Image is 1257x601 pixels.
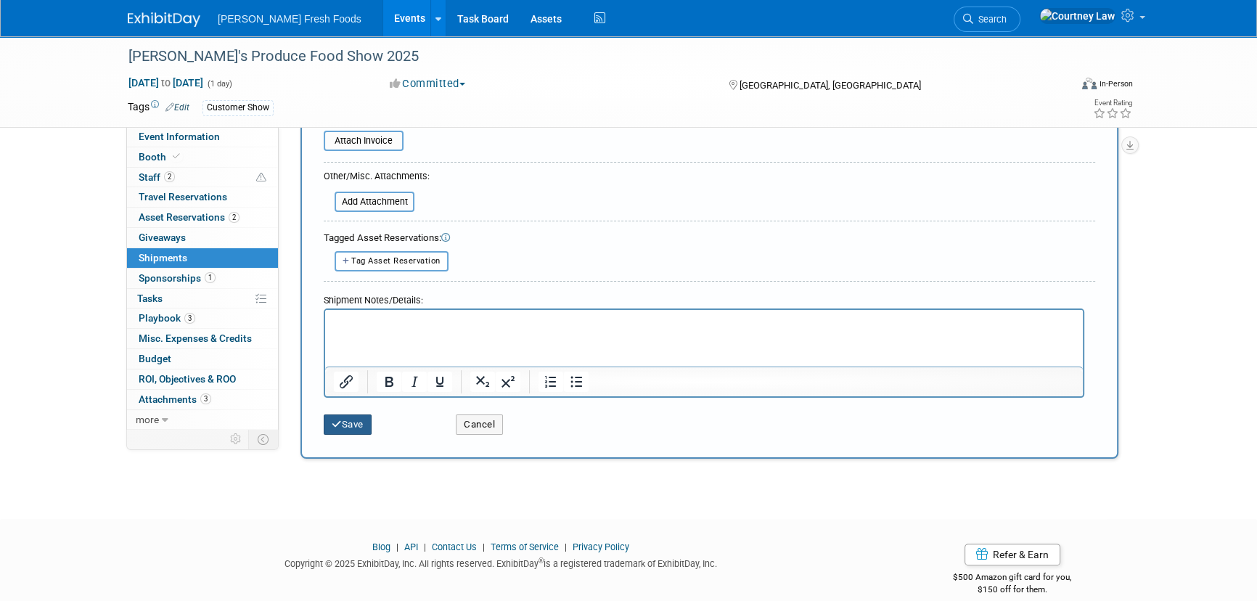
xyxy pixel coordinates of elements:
[218,13,361,25] span: [PERSON_NAME] Fresh Foods
[432,541,477,552] a: Contact Us
[128,554,874,571] div: Copyright © 2025 ExhibitDay, Inc. All rights reserved. ExhibitDay is a registered trademark of Ex...
[127,369,278,389] a: ROI, Objectives & ROO
[127,349,278,369] a: Budget
[127,390,278,409] a: Attachments3
[202,100,274,115] div: Customer Show
[470,372,495,392] button: Subscript
[123,44,1047,70] div: [PERSON_NAME]'s Produce Food Show 2025
[335,251,449,271] button: Tag Asset Reservation
[139,353,171,364] span: Budget
[127,308,278,328] a: Playbook3
[324,232,1095,245] div: Tagged Asset Reservations:
[456,414,503,435] button: Cancel
[139,373,236,385] span: ROI, Objectives & ROO
[896,562,1130,595] div: $500 Amazon gift card for you,
[127,410,278,430] a: more
[128,76,204,89] span: [DATE] [DATE]
[200,393,211,404] span: 3
[954,7,1020,32] a: Search
[334,372,359,392] button: Insert/edit link
[139,312,195,324] span: Playbook
[159,77,173,89] span: to
[139,211,239,223] span: Asset Reservations
[402,372,427,392] button: Italic
[256,171,266,184] span: Potential Scheduling Conflict -- at least one attendee is tagged in another overlapping event.
[139,191,227,203] span: Travel Reservations
[127,289,278,308] a: Tasks
[139,171,175,183] span: Staff
[224,430,249,449] td: Personalize Event Tab Strip
[351,256,441,266] span: Tag Asset Reservation
[539,372,563,392] button: Numbered list
[137,293,163,304] span: Tasks
[127,147,278,167] a: Booth
[564,372,589,392] button: Bullet list
[965,544,1060,565] a: Refer & Earn
[324,414,372,435] button: Save
[1082,78,1097,89] img: Format-Inperson.png
[324,170,430,187] div: Other/Misc. Attachments:
[561,541,570,552] span: |
[372,541,390,552] a: Blog
[491,541,559,552] a: Terms of Service
[249,430,279,449] td: Toggle Event Tabs
[139,151,183,163] span: Booth
[973,14,1007,25] span: Search
[139,232,186,243] span: Giveaways
[139,252,187,263] span: Shipments
[1099,78,1133,89] div: In-Person
[127,168,278,187] a: Staff2
[173,152,180,160] i: Booth reservation complete
[324,287,1084,308] div: Shipment Notes/Details:
[896,584,1130,596] div: $150 off for them.
[496,372,520,392] button: Superscript
[127,228,278,248] a: Giveaways
[127,329,278,348] a: Misc. Expenses & Credits
[127,187,278,207] a: Travel Reservations
[127,248,278,268] a: Shipments
[139,272,216,284] span: Sponsorships
[206,79,232,89] span: (1 day)
[404,541,418,552] a: API
[136,414,159,425] span: more
[427,372,452,392] button: Underline
[1039,8,1115,24] img: Courtney Law
[139,393,211,405] span: Attachments
[139,131,220,142] span: Event Information
[385,76,471,91] button: Committed
[539,557,544,565] sup: ®
[229,212,239,223] span: 2
[739,80,920,91] span: [GEOGRAPHIC_DATA], [GEOGRAPHIC_DATA]
[479,541,488,552] span: |
[983,75,1133,97] div: Event Format
[325,310,1083,367] iframe: Rich Text Area
[377,372,401,392] button: Bold
[128,99,189,116] td: Tags
[573,541,629,552] a: Privacy Policy
[128,12,200,27] img: ExhibitDay
[139,332,252,344] span: Misc. Expenses & Credits
[164,171,175,182] span: 2
[393,541,402,552] span: |
[127,127,278,147] a: Event Information
[165,102,189,113] a: Edit
[127,208,278,227] a: Asset Reservations2
[1093,99,1132,107] div: Event Rating
[184,313,195,324] span: 3
[205,272,216,283] span: 1
[127,269,278,288] a: Sponsorships1
[420,541,430,552] span: |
